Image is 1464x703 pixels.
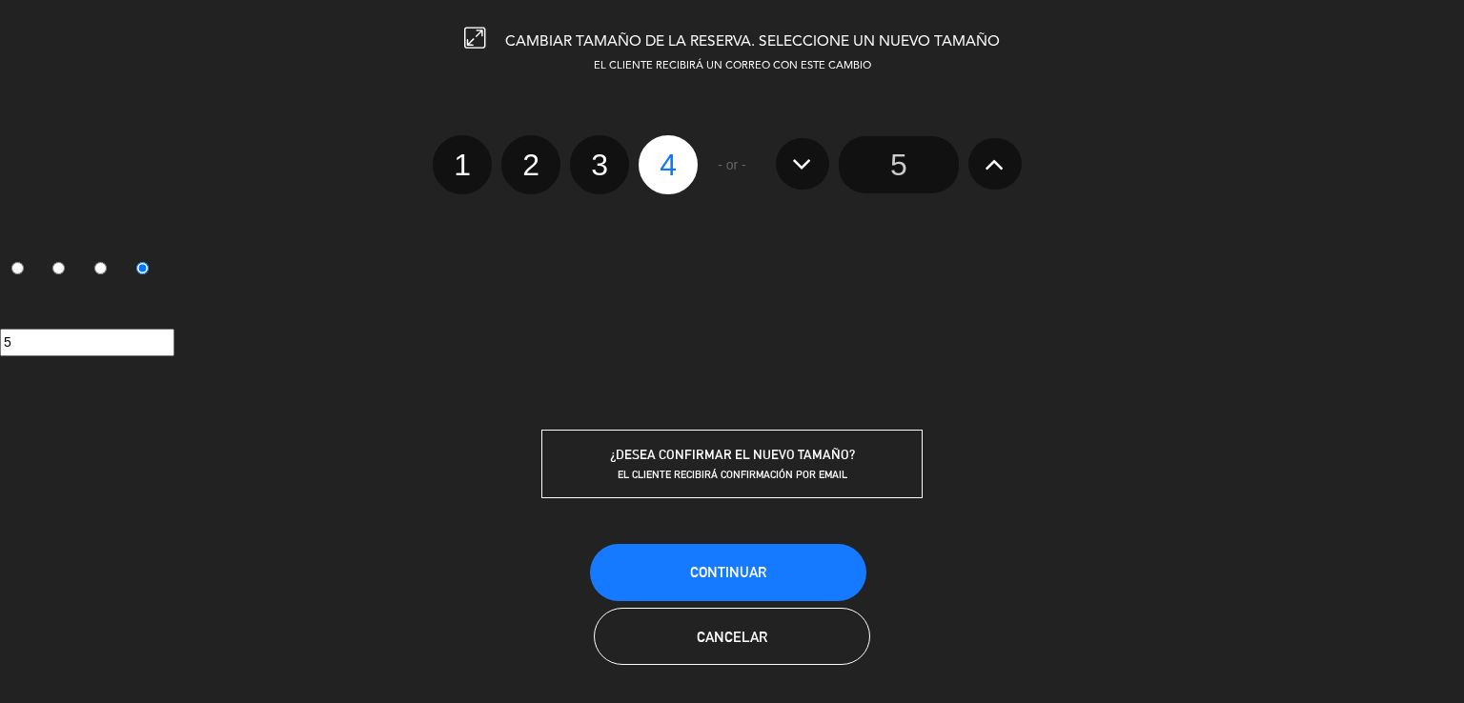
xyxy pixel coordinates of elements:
span: ¿DESEA CONFIRMAR EL NUEVO TAMAÑO? [610,447,855,462]
input: 2 [52,262,65,274]
label: 3 [570,135,629,194]
label: 4 [639,135,698,194]
input: 4 [136,262,149,274]
span: EL CLIENTE RECIBIRÁ CONFIRMACIÓN POR EMAIL [618,468,847,481]
span: - or - [718,154,746,176]
span: Continuar [690,564,766,580]
span: CAMBIAR TAMAÑO DE LA RESERVA. SELECCIONE UN NUEVO TAMAÑO [505,34,1000,50]
label: 2 [501,135,560,194]
span: Cancelar [697,629,767,645]
label: 2 [42,254,84,287]
button: Continuar [590,544,866,601]
input: 3 [94,262,107,274]
button: Cancelar [594,608,870,665]
label: 4 [125,254,167,287]
label: 3 [84,254,126,287]
label: 1 [433,135,492,194]
input: 1 [11,262,24,274]
span: EL CLIENTE RECIBIRÁ UN CORREO CON ESTE CAMBIO [594,61,871,71]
